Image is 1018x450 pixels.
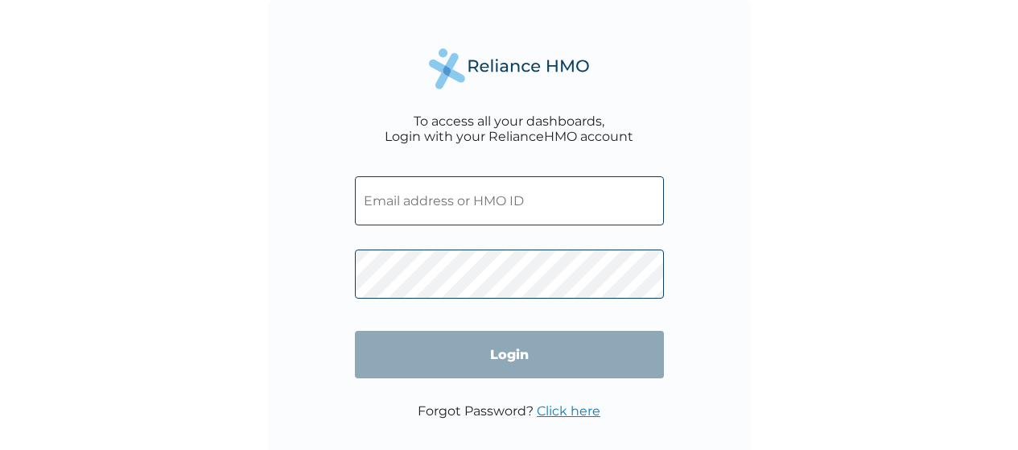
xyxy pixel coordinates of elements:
input: Email address or HMO ID [355,176,664,225]
a: Click here [537,403,600,419]
p: Forgot Password? [418,403,600,419]
img: Reliance Health's Logo [429,48,590,89]
div: To access all your dashboards, Login with your RelianceHMO account [385,114,633,144]
input: Login [355,331,664,378]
